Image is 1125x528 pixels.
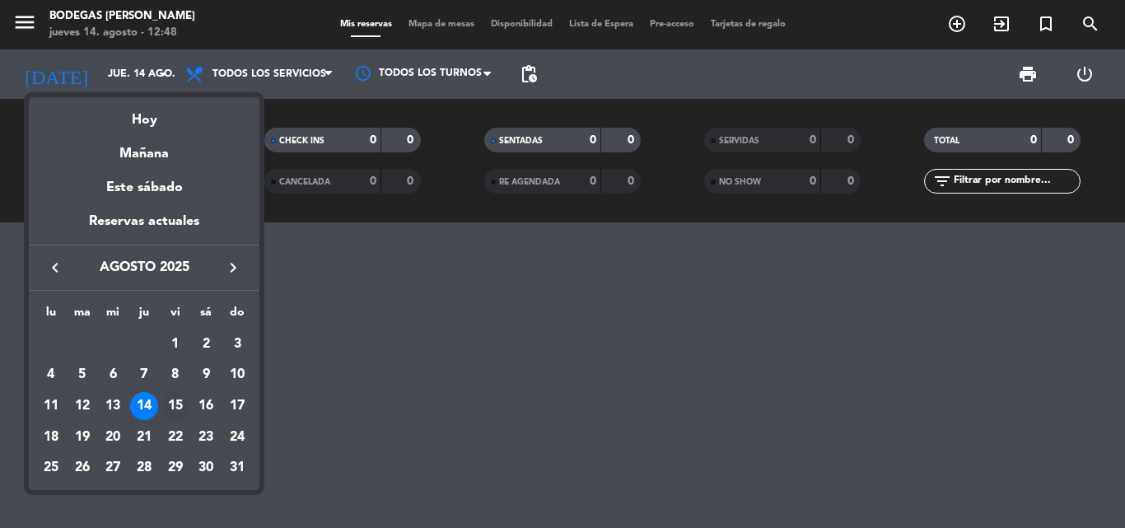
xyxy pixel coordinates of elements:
div: 20 [99,423,127,451]
div: 21 [130,423,158,451]
th: viernes [160,303,191,329]
div: 25 [37,455,65,483]
div: Reservas actuales [29,211,259,245]
td: 20 de agosto de 2025 [97,422,128,453]
div: 12 [68,392,96,420]
button: keyboard_arrow_right [218,257,248,278]
div: 11 [37,392,65,420]
td: 9 de agosto de 2025 [191,360,222,391]
th: lunes [35,303,67,329]
div: Hoy [29,97,259,131]
td: 19 de agosto de 2025 [67,422,98,453]
td: 25 de agosto de 2025 [35,453,67,484]
td: 24 de agosto de 2025 [222,422,253,453]
div: 30 [192,455,220,483]
td: 4 de agosto de 2025 [35,360,67,391]
td: 12 de agosto de 2025 [67,390,98,422]
div: 1 [161,330,189,358]
div: 10 [223,361,251,389]
td: 13 de agosto de 2025 [97,390,128,422]
div: 8 [161,361,189,389]
td: 1 de agosto de 2025 [160,329,191,360]
td: 15 de agosto de 2025 [160,390,191,422]
div: 29 [161,455,189,483]
td: 10 de agosto de 2025 [222,360,253,391]
div: Este sábado [29,165,259,211]
td: 28 de agosto de 2025 [128,453,160,484]
td: 16 de agosto de 2025 [191,390,222,422]
td: 3 de agosto de 2025 [222,329,253,360]
td: 18 de agosto de 2025 [35,422,67,453]
div: 6 [99,361,127,389]
td: 17 de agosto de 2025 [222,390,253,422]
div: 2 [192,330,220,358]
td: 23 de agosto de 2025 [191,422,222,453]
th: miércoles [97,303,128,329]
div: 14 [130,392,158,420]
td: 30 de agosto de 2025 [191,453,222,484]
td: 27 de agosto de 2025 [97,453,128,484]
div: 16 [192,392,220,420]
div: 5 [68,361,96,389]
th: martes [67,303,98,329]
td: 22 de agosto de 2025 [160,422,191,453]
td: 29 de agosto de 2025 [160,453,191,484]
td: 2 de agosto de 2025 [191,329,222,360]
td: 31 de agosto de 2025 [222,453,253,484]
td: AGO. [35,329,160,360]
div: 27 [99,455,127,483]
div: 13 [99,392,127,420]
div: 19 [68,423,96,451]
div: Mañana [29,131,259,165]
td: 7 de agosto de 2025 [128,360,160,391]
div: 9 [192,361,220,389]
span: agosto 2025 [70,257,218,278]
div: 15 [161,392,189,420]
div: 26 [68,455,96,483]
td: 5 de agosto de 2025 [67,360,98,391]
div: 7 [130,361,158,389]
div: 24 [223,423,251,451]
td: 8 de agosto de 2025 [160,360,191,391]
td: 26 de agosto de 2025 [67,453,98,484]
i: keyboard_arrow_left [45,258,65,278]
td: 14 de agosto de 2025 [128,390,160,422]
td: 11 de agosto de 2025 [35,390,67,422]
div: 4 [37,361,65,389]
div: 31 [223,455,251,483]
th: domingo [222,303,253,329]
td: 6 de agosto de 2025 [97,360,128,391]
th: jueves [128,303,160,329]
button: keyboard_arrow_left [40,257,70,278]
th: sábado [191,303,222,329]
div: 22 [161,423,189,451]
div: 3 [223,330,251,358]
i: keyboard_arrow_right [223,258,243,278]
div: 17 [223,392,251,420]
td: 21 de agosto de 2025 [128,422,160,453]
div: 18 [37,423,65,451]
div: 28 [130,455,158,483]
div: 23 [192,423,220,451]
